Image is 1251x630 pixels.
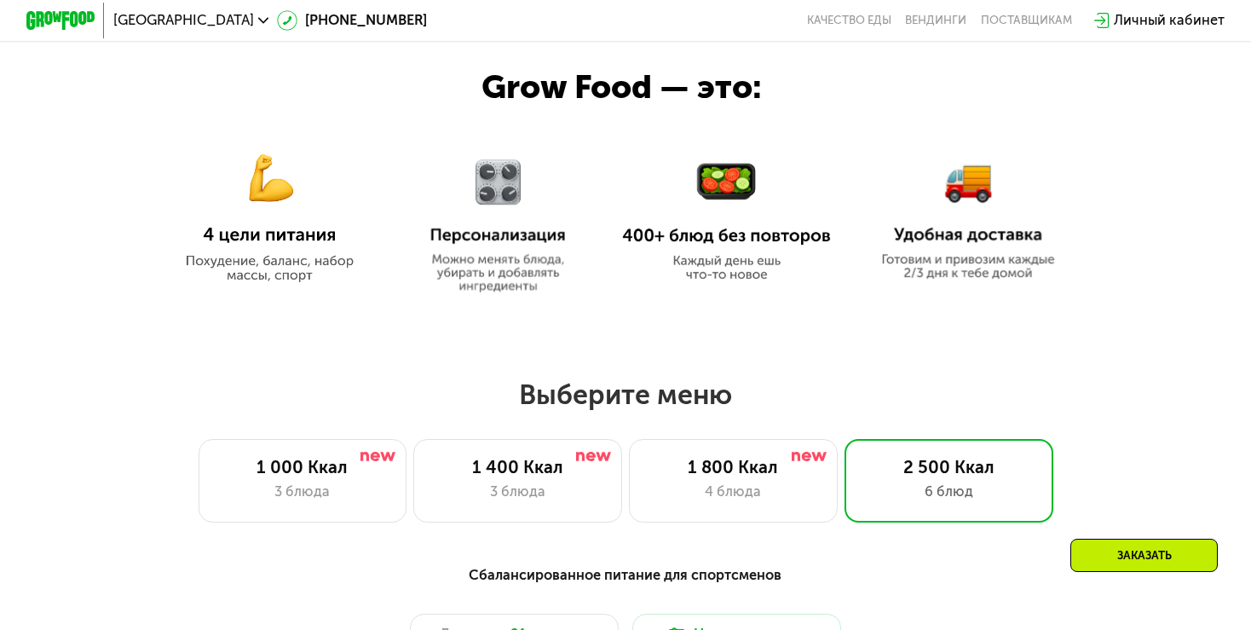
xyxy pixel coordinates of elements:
[216,482,389,502] div: 3 блюда
[432,457,604,477] div: 1 400 Ккал
[432,482,604,502] div: 3 блюда
[647,482,819,502] div: 4 блюда
[1114,10,1225,31] div: Личный кабинет
[905,14,966,27] a: Вендинги
[1070,539,1218,572] div: Заказать
[55,378,1196,412] h2: Выберите меню
[981,14,1072,27] div: поставщикам
[807,14,891,27] a: Качество еды
[111,564,1139,586] div: Сбалансированное питание для спортсменов
[862,482,1035,502] div: 6 блюд
[113,14,254,27] span: [GEOGRAPHIC_DATA]
[216,457,389,477] div: 1 000 Ккал
[647,457,819,477] div: 1 800 Ккал
[862,457,1035,477] div: 2 500 Ккал
[481,62,813,113] div: Grow Food — это:
[277,10,427,31] a: [PHONE_NUMBER]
